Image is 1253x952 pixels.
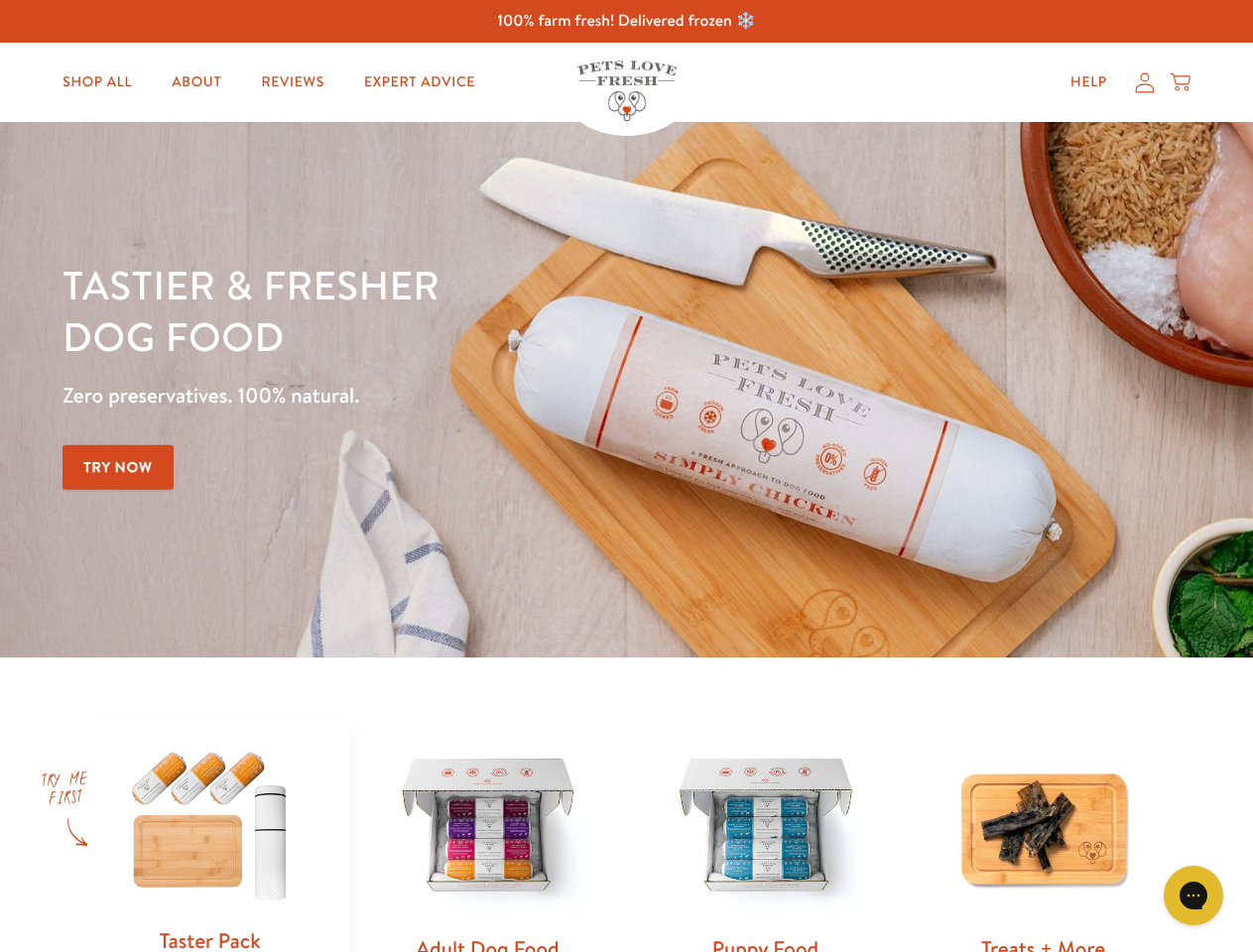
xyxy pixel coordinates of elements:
[47,62,148,102] a: Shop All
[156,62,237,102] a: About
[1154,859,1233,932] iframe: Gorgias live chat messenger
[1055,62,1123,102] a: Help
[577,60,677,121] img: Pets Love Fresh
[63,259,814,362] h1: Tastier & fresher dog food
[245,62,339,102] a: Reviews
[63,445,174,490] a: Try Now
[63,378,814,414] p: Zero preservatives. 100% natural.
[348,62,491,102] a: Expert Advice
